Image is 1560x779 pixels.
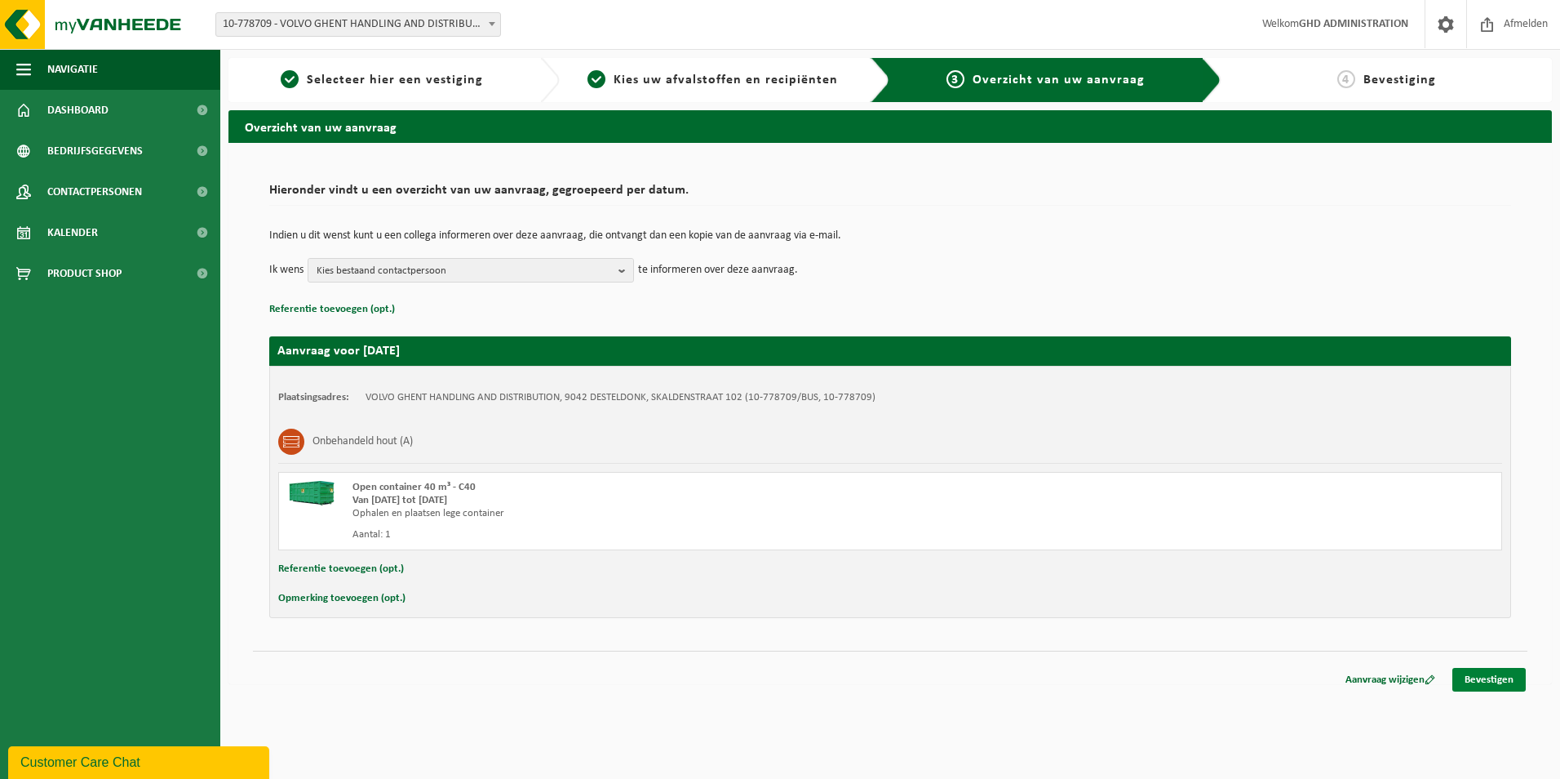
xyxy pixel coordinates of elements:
span: Product Shop [47,253,122,294]
strong: GHD ADMINISTRATION [1299,18,1408,30]
span: Contactpersonen [47,171,142,212]
p: te informeren over deze aanvraag. [638,258,798,283]
span: 1 [281,70,299,88]
a: Bevestigen [1452,668,1526,692]
a: 2Kies uw afvalstoffen en recipiënten [568,70,858,90]
span: Open container 40 m³ - C40 [352,482,476,492]
a: Aanvraag wijzigen [1333,668,1447,692]
span: Selecteer hier een vestiging [307,73,483,87]
span: Dashboard [47,90,109,131]
strong: Plaatsingsadres: [278,392,349,403]
h2: Hieronder vindt u een overzicht van uw aanvraag, gegroepeerd per datum. [269,184,1511,206]
span: Kies uw afvalstoffen en recipiënten [614,73,838,87]
span: Kalender [47,212,98,253]
strong: Aanvraag voor [DATE] [277,345,400,358]
strong: Van [DATE] tot [DATE] [352,495,447,505]
h3: Onbehandeld hout (A) [312,429,413,455]
span: Kies bestaand contactpersoon [317,259,612,283]
div: Aantal: 1 [352,528,955,541]
iframe: chat widget [8,743,273,779]
span: 3 [946,70,964,88]
span: 10-778709 - VOLVO GHENT HANDLING AND DISTRIBUTION - DESTELDONK [215,12,501,37]
button: Referentie toevoegen (opt.) [269,299,395,320]
span: Navigatie [47,49,98,90]
span: Bevestiging [1363,73,1436,87]
span: 4 [1337,70,1355,88]
img: HK-XC-40-GN-00.png [287,481,336,505]
a: 1Selecteer hier een vestiging [237,70,527,90]
span: 2 [587,70,605,88]
h2: Overzicht van uw aanvraag [228,110,1552,142]
span: Bedrijfsgegevens [47,131,143,171]
div: Ophalen en plaatsen lege container [352,507,955,520]
p: Ik wens [269,258,304,283]
button: Referentie toevoegen (opt.) [278,559,404,580]
button: Opmerking toevoegen (opt.) [278,588,406,609]
span: Overzicht van uw aanvraag [973,73,1145,87]
span: 10-778709 - VOLVO GHENT HANDLING AND DISTRIBUTION - DESTELDONK [216,13,500,36]
button: Kies bestaand contactpersoon [308,258,634,283]
td: VOLVO GHENT HANDLING AND DISTRIBUTION, 9042 DESTELDONK, SKALDENSTRAAT 102 (10-778709/BUS, 10-778709) [366,391,875,404]
p: Indien u dit wenst kunt u een collega informeren over deze aanvraag, die ontvangt dan een kopie v... [269,230,1511,242]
